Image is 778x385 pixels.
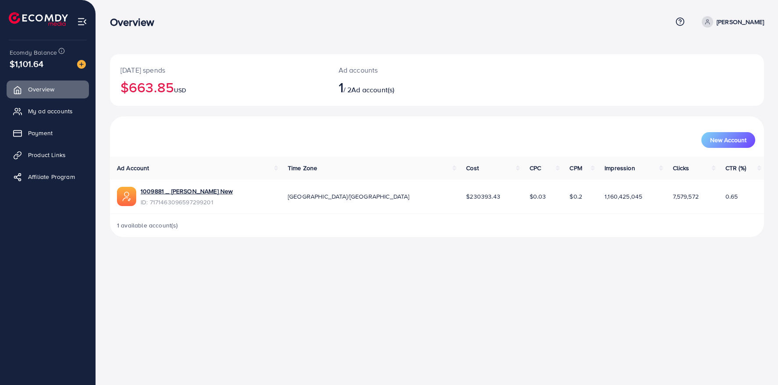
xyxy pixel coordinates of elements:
[673,192,699,201] span: 7,579,572
[725,192,738,201] span: 0.65
[28,85,54,94] span: Overview
[7,102,89,120] a: My ad accounts
[117,221,178,230] span: 1 available account(s)
[466,192,500,201] span: $230393.43
[288,192,410,201] span: [GEOGRAPHIC_DATA]/[GEOGRAPHIC_DATA]
[701,132,755,148] button: New Account
[339,79,481,95] h2: / 2
[530,164,541,172] span: CPC
[288,164,317,172] span: Time Zone
[7,80,89,98] a: Overview
[741,346,771,378] iframe: Chat
[7,168,89,185] a: Affiliate Program
[10,57,43,70] span: $1,101.64
[7,146,89,164] a: Product Links
[466,164,479,172] span: Cost
[28,172,75,181] span: Affiliate Program
[339,65,481,75] p: Ad accounts
[117,187,136,206] img: ic-ads-acc.e4c84228.svg
[141,187,233,196] a: 1009881 _ [PERSON_NAME] New
[569,164,582,172] span: CPM
[10,48,57,57] span: Ecomdy Balance
[28,150,66,159] span: Product Links
[698,16,764,28] a: [PERSON_NAME]
[725,164,746,172] span: CTR (%)
[77,60,86,69] img: image
[120,65,318,75] p: [DATE] spends
[569,192,582,201] span: $0.2
[605,164,635,172] span: Impression
[28,107,73,115] span: My ad accounts
[530,192,546,201] span: $0.03
[28,129,53,137] span: Payment
[339,77,343,97] span: 1
[110,16,161,28] h3: Overview
[710,137,746,143] span: New Account
[9,12,68,26] img: logo
[717,17,764,27] p: [PERSON_NAME]
[117,164,149,172] span: Ad Account
[141,198,233,206] span: ID: 7171463096597299201
[77,17,87,27] img: menu
[605,192,642,201] span: 1,160,425,045
[673,164,690,172] span: Clicks
[174,86,186,94] span: USD
[351,85,394,94] span: Ad account(s)
[7,124,89,142] a: Payment
[120,79,318,95] h2: $663.85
